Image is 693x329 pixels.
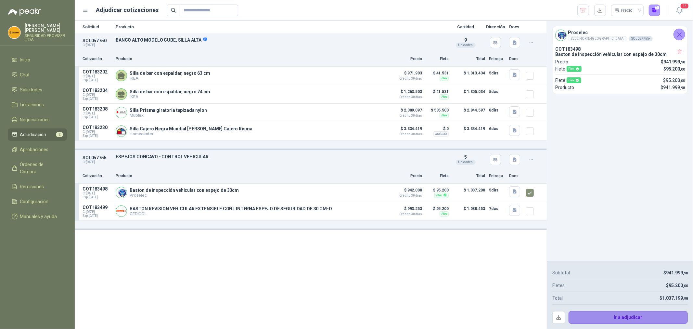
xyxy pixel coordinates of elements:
span: Crédito 30 días [390,77,422,80]
div: Flex [440,76,449,81]
p: Proselec [130,193,239,198]
p: $ [663,77,685,84]
p: $ 3.334.419 [390,125,422,136]
p: Total [552,295,563,302]
div: Incluido [433,131,449,137]
p: COT183499 [83,205,112,210]
span: 13 [680,3,689,9]
p: Precio [390,173,422,179]
span: Crédito 30 días [390,194,422,197]
span: Exp: [DATE] [83,195,112,199]
div: Flex [440,113,449,118]
span: Exp: [DATE] [83,134,112,138]
p: $ 1.263.503 [390,88,422,99]
p: $ 3.334.419 [453,125,485,138]
p: $ 535.500 [426,106,449,114]
a: Configuración [8,195,67,208]
p: COT183230 [83,125,112,130]
div: Company LogoProselecSEDE NORTE-[GEOGRAPHIC_DATA]SOL057755- [553,26,687,44]
p: $ [661,58,685,65]
span: Licitaciones [20,101,44,108]
span: 5 [464,154,467,160]
a: Órdenes de Compra [8,158,67,178]
p: COT183208 [83,106,112,112]
p: $ 971.903 [390,69,422,80]
img: Company Logo [116,206,127,217]
p: Subtotal [552,269,570,276]
p: SEGURIDAD PROVISER LTDA [25,34,67,42]
p: $ 1.037.200 [453,186,485,199]
img: Company Logo [116,126,127,137]
p: $ 2.309.097 [390,106,422,117]
span: Adjudicación [20,131,46,138]
span: C: [DATE] [83,93,112,97]
span: ,00 [683,284,688,288]
p: Silla de bar con espaldar, negro 63 cm [130,71,210,76]
p: $ [660,295,688,302]
p: $ [666,282,688,289]
p: Fletes [552,282,565,289]
p: 8 días [489,106,505,114]
p: $ 993.253 [390,205,422,216]
span: C: [DATE] [83,210,112,214]
p: COT183498 [83,186,112,191]
span: C: [DATE] [83,112,112,115]
p: BANCO ALTO MODELO CUBE, SILLA ALTA [116,37,445,43]
span: 941.999 [663,85,685,90]
span: ,98 [680,86,685,90]
p: IKEA [130,94,210,99]
p: Cantidad [449,25,482,29]
p: Producto [116,173,386,179]
p: Solicitud [83,25,112,29]
p: C: [DATE] [83,43,112,47]
p: Precio [390,56,422,62]
p: $ [663,269,688,276]
span: C: [DATE] [83,74,112,78]
p: $ 41.531 [426,88,449,96]
p: IKEA [130,76,210,81]
p: Docs [509,173,522,179]
p: Producto [555,84,574,91]
span: Exp: [DATE] [83,97,112,101]
span: Exp: [DATE] [83,115,112,119]
p: $ 41.531 [426,69,449,77]
p: COT183202 [83,69,112,74]
p: $ [663,65,685,72]
span: ,00 [680,79,685,83]
span: Configuración [20,198,49,205]
span: Manuales y ayuda [20,213,57,220]
div: Flex [434,193,449,198]
span: ,98 [683,271,688,275]
p: Cotización [83,56,112,62]
img: Company Logo [116,107,127,118]
p: Total [453,173,485,179]
button: 13 [674,5,685,16]
span: Crédito 30 días [390,133,422,136]
span: Crédito 30 días [390,114,422,117]
p: COT183204 [83,88,112,93]
p: Flete [555,77,581,84]
p: 5 días [489,186,505,194]
p: $ 2.844.597 [453,106,485,119]
p: CEDICOL [130,211,332,216]
p: Baston de inspección vehicular con espejo de 30cm [555,52,685,57]
span: ,00 [680,67,685,72]
button: Cerrar [674,29,685,40]
a: Chat [8,69,67,81]
p: SOL057755 [83,155,112,160]
span: Negociaciones [20,116,50,123]
button: 1 [649,5,661,16]
p: Mublex [130,113,207,118]
div: Flex [440,211,449,217]
p: $ 95.200 [426,186,449,194]
span: ,98 [683,296,688,301]
p: Flete [426,173,449,179]
p: $ 942.000 [390,186,422,197]
p: $ 1.013.434 [453,69,485,82]
p: Producto [116,25,445,29]
p: 6 días [489,125,505,133]
span: Órdenes de Compra [20,161,61,175]
button: Ir a adjudicar [569,311,688,324]
p: ESPEJOS CONCAVO - CONTROL VEHICULAR [116,154,445,159]
p: Silla Cajero Negra Mundial [PERSON_NAME] Cajero Risma [130,126,252,131]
